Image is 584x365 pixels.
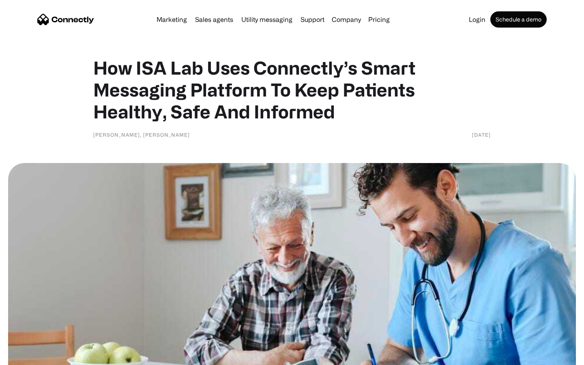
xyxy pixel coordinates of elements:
[297,16,328,23] a: Support
[466,16,489,23] a: Login
[16,351,49,362] ul: Language list
[490,11,547,28] a: Schedule a demo
[238,16,296,23] a: Utility messaging
[365,16,393,23] a: Pricing
[93,57,491,122] h1: How ISA Lab Uses Connectly’s Smart Messaging Platform To Keep Patients Healthy, Safe And Informed
[8,351,49,362] aside: Language selected: English
[192,16,236,23] a: Sales agents
[332,14,361,25] div: Company
[93,131,190,139] div: [PERSON_NAME], [PERSON_NAME]
[153,16,190,23] a: Marketing
[472,131,491,139] div: [DATE]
